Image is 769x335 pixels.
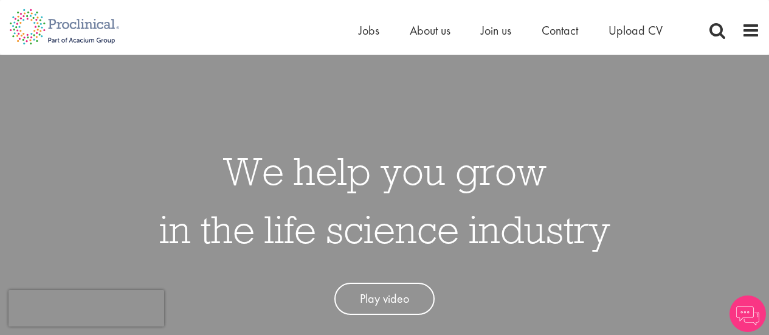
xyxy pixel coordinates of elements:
[609,22,663,38] a: Upload CV
[729,295,766,332] img: Chatbot
[481,22,511,38] a: Join us
[410,22,450,38] a: About us
[334,283,435,315] a: Play video
[359,22,379,38] a: Jobs
[542,22,578,38] a: Contact
[159,142,610,258] h1: We help you grow in the life science industry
